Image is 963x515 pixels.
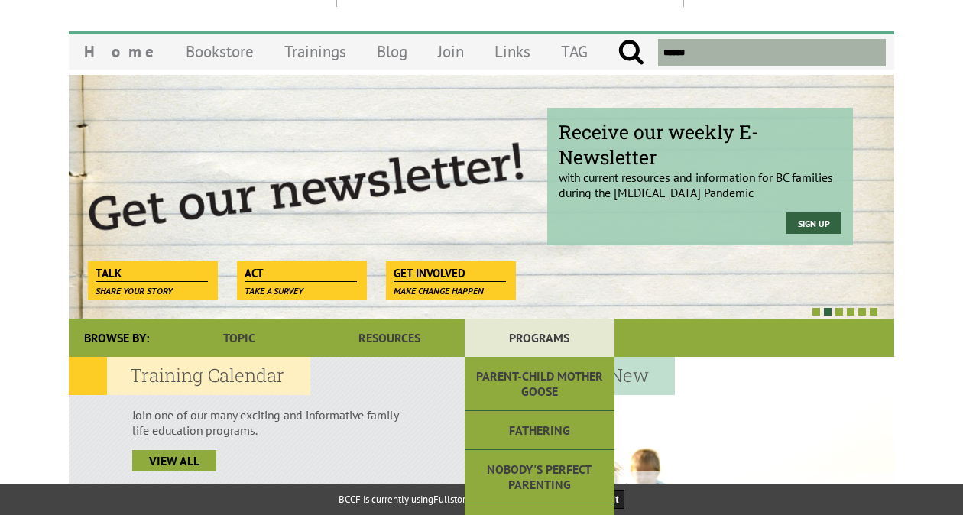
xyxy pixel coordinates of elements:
[465,319,614,357] a: Programs
[269,34,362,70] a: Trainings
[96,285,173,296] span: Share your story
[386,261,514,283] a: Get Involved Make change happen
[465,450,614,504] a: Nobody's Perfect Parenting
[237,261,365,283] a: Act Take a survey
[88,261,216,283] a: Talk Share your story
[170,34,269,70] a: Bookstore
[618,39,644,66] input: Submit
[245,285,303,296] span: Take a survey
[69,319,164,357] div: Browse By:
[394,265,506,282] span: Get Involved
[559,119,841,170] span: Receive our weekly E-Newsletter
[465,357,614,411] a: Parent-Child Mother Goose
[164,319,314,357] a: Topic
[245,265,357,282] span: Act
[362,34,423,70] a: Blog
[465,411,614,450] a: Fathering
[69,34,170,70] a: Home
[314,319,464,357] a: Resources
[786,212,841,234] a: Sign Up
[479,34,546,70] a: Links
[546,34,603,70] a: TAG
[132,407,414,438] p: Join one of our many exciting and informative family life education programs.
[423,34,479,70] a: Join
[96,265,208,282] span: Talk
[433,493,470,506] a: Fullstory
[132,450,216,471] a: view all
[394,285,484,296] span: Make change happen
[69,357,310,395] h2: Training Calendar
